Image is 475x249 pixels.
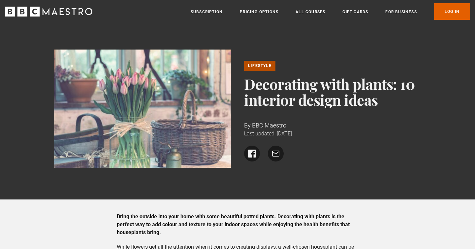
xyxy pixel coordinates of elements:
img: Rustic tulip vase [54,50,231,168]
h1: Decorating with plants: 10 interior design ideas [244,76,421,108]
strong: Bring the outside into your home with some beautiful potted plants. Decorating with plants is the... [117,213,350,235]
a: All Courses [296,9,325,15]
span: By [244,122,251,129]
time: Last updated: [DATE] [244,130,292,137]
a: Log In [434,3,470,20]
span: BBC Maestro [252,122,286,129]
a: Lifestyle [244,61,275,71]
svg: BBC Maestro [5,7,92,17]
a: For business [385,9,417,15]
nav: Primary [191,3,470,20]
a: Subscription [191,9,223,15]
a: Gift Cards [342,9,368,15]
a: Pricing Options [240,9,278,15]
